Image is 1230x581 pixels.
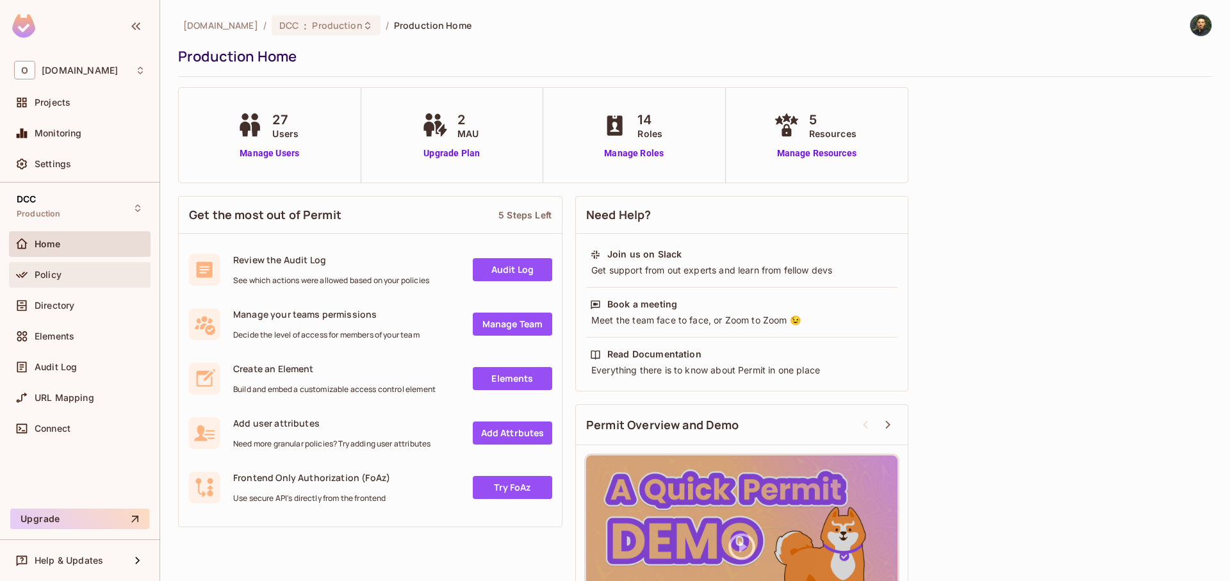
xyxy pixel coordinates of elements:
div: Everything there is to know about Permit in one place [590,364,894,377]
span: See which actions were allowed based on your policies [233,275,429,286]
a: Audit Log [473,258,552,281]
span: Get the most out of Permit [189,207,341,223]
div: Join us on Slack [607,248,682,261]
span: Production [312,19,362,31]
span: Audit Log [35,362,77,372]
span: 14 [637,110,662,129]
span: Add user attributes [233,417,430,429]
div: Production Home [178,47,1206,66]
span: Home [35,239,61,249]
span: 27 [272,110,299,129]
span: O [14,61,35,79]
span: URL Mapping [35,393,94,403]
span: Elements [35,331,74,341]
span: DCC [279,19,299,31]
span: Production [17,209,61,219]
span: Use secure API's directly from the frontend [233,493,390,503]
div: Meet the team face to face, or Zoom to Zoom 😉 [590,314,894,327]
div: 5 Steps Left [498,209,552,221]
span: Build and embed a customizable access control element [233,384,436,395]
span: Users [272,127,299,140]
span: Resources [809,127,857,140]
span: Projects [35,97,70,108]
span: Connect [35,423,70,434]
a: Manage Resources [771,147,863,160]
a: Manage Team [473,313,552,336]
a: Manage Users [234,147,305,160]
a: Add Attrbutes [473,421,552,445]
a: Elements [473,367,552,390]
span: Need more granular policies? Try adding user attributes [233,439,430,449]
span: Settings [35,159,71,169]
div: Book a meeting [607,298,677,311]
span: Workspace: onvego.com [42,65,118,76]
span: Create an Element [233,363,436,375]
span: Review the Audit Log [233,254,429,266]
img: SReyMgAAAABJRU5ErkJggg== [12,14,35,38]
span: MAU [457,127,479,140]
span: Permit Overview and Demo [586,417,739,433]
span: 2 [457,110,479,129]
span: Decide the level of access for members of your team [233,330,420,340]
span: : [303,20,307,31]
span: Production Home [394,19,471,31]
span: 5 [809,110,857,129]
span: Roles [637,127,662,140]
button: Upgrade [10,509,149,529]
a: Try FoAz [473,476,552,499]
img: kobi malka [1190,15,1211,36]
span: Manage your teams permissions [233,308,420,320]
li: / [386,19,389,31]
span: Help & Updates [35,555,103,566]
a: Upgrade Plan [419,147,485,160]
span: Frontend Only Authorization (FoAz) [233,471,390,484]
div: Get support from out experts and learn from fellow devs [590,264,894,277]
span: the active workspace [183,19,258,31]
li: / [263,19,266,31]
span: DCC [17,194,36,204]
span: Directory [35,300,74,311]
span: Need Help? [586,207,652,223]
span: Monitoring [35,128,82,138]
span: Policy [35,270,61,280]
a: Manage Roles [599,147,669,160]
div: Read Documentation [607,348,701,361]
